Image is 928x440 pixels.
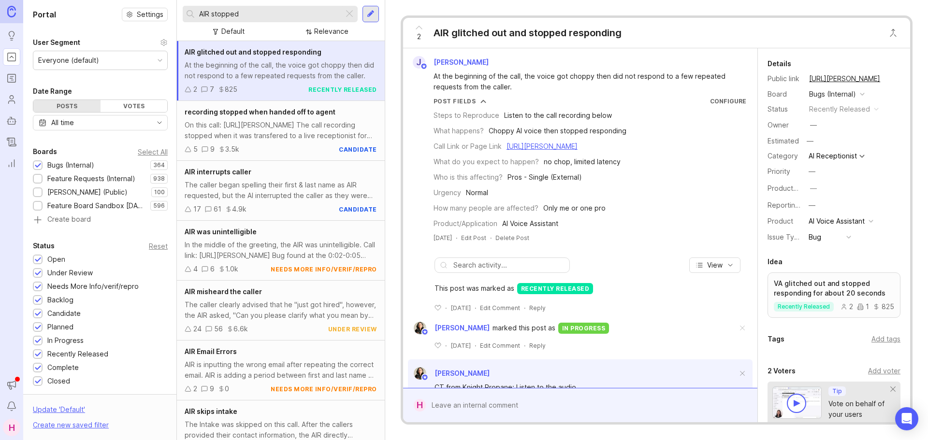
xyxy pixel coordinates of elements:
[47,335,84,346] div: In Progress
[809,166,815,177] div: —
[33,240,55,252] div: Status
[434,110,499,121] div: Steps to Reproduce
[504,110,612,121] div: Listen to the call recording below
[214,324,223,334] div: 56
[435,369,490,377] span: [PERSON_NAME]
[3,133,20,151] a: Changelog
[185,48,321,56] span: AIR glitched out and stopped responding
[210,144,215,155] div: 9
[185,287,262,296] span: AIR misheard the caller
[185,299,377,321] div: The caller clearly advised that he "just got hired", however, the AIR asked, "Can you please clar...
[33,37,80,48] div: User Segment
[435,283,514,294] span: This post was marked as
[122,8,168,21] a: Settings
[3,376,20,394] button: Announcements
[47,362,79,373] div: Complete
[33,216,168,225] a: Create board
[271,385,377,393] div: needs more info/verif/repro
[3,419,20,436] div: H
[153,161,165,169] p: 364
[185,240,377,261] div: In the middle of the greeting, the AIR was unintelligible. Call link: [URL][PERSON_NAME] Bug foun...
[895,407,918,430] div: Open Intercom Messenger
[3,48,20,66] a: Portal
[456,234,457,242] div: ·
[421,328,428,336] img: member badge
[466,187,488,198] div: Normal
[884,23,903,43] button: Close button
[177,41,385,101] a: AIR glitched out and stopped respondingAt the beginning of the call, the voice got choppy then di...
[868,366,900,376] div: Add voter
[153,175,165,183] p: 938
[193,204,201,214] div: 17
[490,234,492,242] div: ·
[414,367,426,380] img: Ysabelle Eugenio
[434,203,538,213] div: How many people are affected?
[33,146,57,157] div: Boards
[524,341,525,350] div: ·
[768,58,791,70] div: Details
[177,341,385,400] a: AIR Email ErrorsAIR is inputting the wrong email after repeating the correct email. AIR is adding...
[185,168,251,176] span: AIR interrupts caller
[51,117,74,128] div: All time
[177,161,385,221] a: AIR interrupts callerThe caller began spelling their first & last name as AIR requested, but the ...
[210,383,214,394] div: 9
[768,73,801,84] div: Public link
[421,374,428,381] img: member badge
[33,100,101,112] div: Posts
[434,187,461,198] div: Urgency
[185,359,377,381] div: AIR is inputting the wrong email after repeating the correct email. AIR is adding a period betwee...
[7,6,16,17] img: Canny Home
[33,9,56,20] h1: Portal
[524,304,525,312] div: ·
[47,187,128,198] div: [PERSON_NAME] (Public)
[434,141,502,152] div: Call Link or Page Link
[47,376,70,386] div: Closed
[544,156,621,167] div: no chop, limited latency
[47,268,93,278] div: Under Review
[489,126,626,136] div: Choppy AI voice then stopped responding
[339,145,377,154] div: candidate
[314,26,348,37] div: Relevance
[138,149,168,155] div: Select All
[308,85,377,94] div: recently released
[806,72,883,85] a: [URL][PERSON_NAME]
[475,304,476,312] div: ·
[149,243,168,249] div: Reset
[804,135,816,147] div: —
[233,324,248,334] div: 6.6k
[434,172,503,183] div: Who is this affecting?
[768,272,900,318] a: VA glitched out and stopped responding for about 20 secondsrecently released21825
[480,304,520,312] div: Edit Comment
[193,144,198,155] div: 5
[177,221,385,281] a: AIR was unintelligibleIn the middle of the greeting, the AIR was unintelligible. Call link: [URL]...
[177,281,385,341] a: AIR misheard the callerThe caller clearly advised that he "just got hired", however, the AIR aske...
[809,200,815,211] div: —
[225,264,238,274] div: 1.0k
[3,155,20,172] a: Reporting
[221,26,245,37] div: Default
[810,120,817,130] div: —
[435,323,490,333] span: [PERSON_NAME]
[707,260,723,270] span: View
[768,89,801,99] div: Board
[768,167,790,175] label: Priority
[768,151,801,161] div: Category
[502,218,558,229] div: AI Voice Assistant
[417,31,421,42] span: 2
[328,325,377,333] div: under review
[47,173,135,184] div: Feature Requests (Internal)
[33,404,85,420] div: Update ' Default '
[3,70,20,87] a: Roadmaps
[420,63,427,70] img: member badge
[480,341,520,350] div: Edit Comment
[185,227,257,236] span: AIR was unintelligible
[689,257,740,273] button: View
[434,218,497,229] div: Product/Application
[768,333,784,345] div: Tags
[3,91,20,108] a: Users
[185,347,237,355] span: AIR Email Errors
[185,407,237,415] span: AIR skips intake
[778,303,830,311] p: recently released
[774,279,894,298] p: VA glitched out and stopped responding for about 20 seconds
[185,60,377,81] div: At the beginning of the call, the voice got choppy then did not respond to a few repeated request...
